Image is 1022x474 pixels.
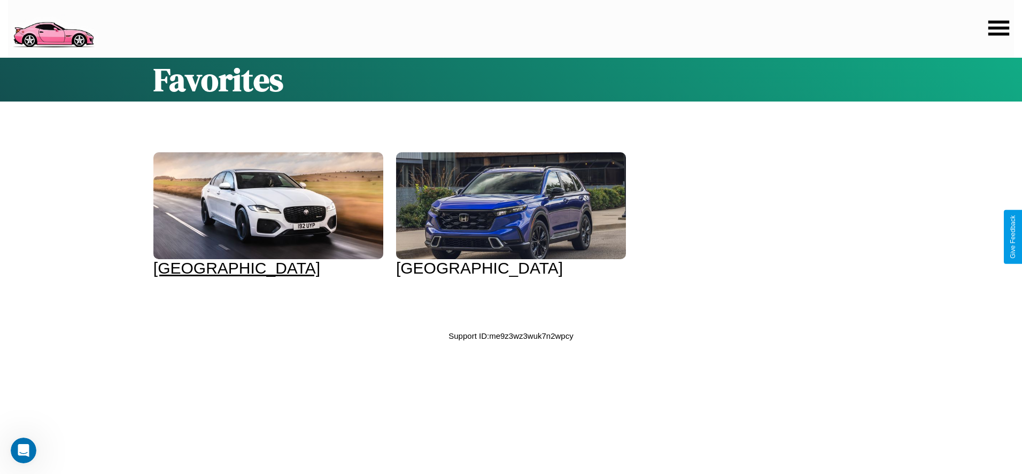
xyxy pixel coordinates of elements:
h1: Favorites [153,58,869,102]
div: Give Feedback [1009,215,1017,259]
iframe: Intercom live chat [11,438,36,463]
p: Support ID: me9z3wz3wuk7n2wpcy [448,329,573,343]
div: [GEOGRAPHIC_DATA] [396,259,626,277]
div: [GEOGRAPHIC_DATA] [153,259,383,277]
img: logo [8,5,98,50]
